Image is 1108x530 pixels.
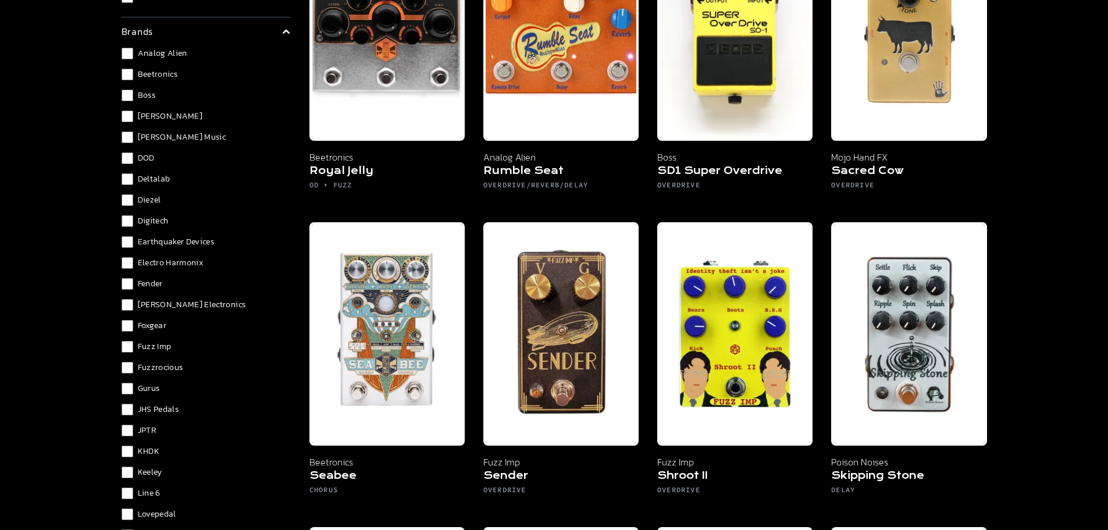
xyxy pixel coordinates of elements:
[122,488,133,499] input: Line 6
[138,173,170,185] span: Deltalab
[122,111,133,122] input: [PERSON_NAME]
[138,278,163,290] span: Fender
[309,164,465,180] h5: Royal Jelly
[138,131,226,143] span: [PERSON_NAME] Music
[138,257,204,269] span: Electro Harmonix
[122,508,133,520] input: Lovepedal
[122,48,133,59] input: Analog Alien
[138,69,178,80] span: Beetronics
[122,194,133,206] input: Diezel
[483,469,639,485] h5: Sender
[657,485,813,499] h6: Overdrive
[122,320,133,332] input: Foxgear
[831,455,986,469] p: Poison Noises
[138,341,172,353] span: Fuzz Imp
[831,164,986,180] h5: Sacred Cow
[122,278,133,290] input: Fender
[122,257,133,269] input: Electro Harmonix
[657,164,813,180] h5: SD1 Super Overdrive
[483,164,639,180] h5: Rumble Seat
[309,180,465,194] h6: OD + Fuzz
[122,69,133,80] input: Beetronics
[831,222,986,508] a: Poison Noises Skipping Stone Pedal Top Down View Poison Noises Skipping Stone Delay
[138,90,155,101] span: Boss
[122,90,133,101] input: Boss
[122,341,133,353] input: Fuzz Imp
[657,469,813,485] h5: Shroot II
[122,425,133,436] input: JPTR
[122,131,133,143] input: [PERSON_NAME] Music
[138,215,169,227] span: Digitech
[138,299,246,311] span: [PERSON_NAME] Electronics
[483,180,639,194] h6: Overdrive/Reverb/Delay
[138,194,161,206] span: Diezel
[138,362,183,374] span: Fuzzrocious
[309,222,465,508] a: Beetronics Seabee Beetronics Seabee Chorus
[122,236,133,248] input: Earthquaker Devices
[657,222,813,508] a: Fuzz Imp Shroot II Fuzz Imp Shroot II Overdrive
[657,455,813,469] p: Fuzz Imp
[138,48,187,59] span: Analog Alien
[122,383,133,394] input: Gurus
[138,404,179,415] span: JHS Pedals
[122,446,133,457] input: KHDK
[122,404,133,415] input: JHS Pedals
[309,222,465,446] img: Beetronics Seabee
[309,150,465,164] p: Beetronics
[122,173,133,185] input: Deltalab
[657,222,813,446] img: Fuzz Imp Shroot II
[138,508,176,520] span: Lovepedal
[831,150,986,164] p: Mojo Hand FX
[122,467,133,478] input: Keeley
[483,455,639,469] p: Fuzz Imp
[138,152,155,164] span: DOD
[831,222,986,446] img: Poison Noises Skipping Stone Pedal Top Down View
[831,469,986,485] h5: Skipping Stone
[138,425,156,436] span: JPTR
[138,111,203,122] span: [PERSON_NAME]
[483,485,639,499] h6: Overdrive
[831,485,986,499] h6: Delay
[122,24,154,38] p: brands
[657,150,813,164] p: Boss
[122,152,133,164] input: DOD
[138,446,159,457] span: KHDK
[831,180,986,194] h6: Overdrive
[122,24,291,38] summary: brands
[122,215,133,227] input: Digitech
[122,362,133,374] input: Fuzzrocious
[483,222,639,446] img: Fuzz Imp Sender
[309,469,465,485] h5: Seabee
[122,299,133,311] input: [PERSON_NAME] Electronics
[309,455,465,469] p: Beetronics
[138,236,215,248] span: Earthquaker Devices
[657,180,813,194] h6: Overdrive
[138,383,160,394] span: Gurus
[483,222,639,508] a: Fuzz Imp Sender Fuzz Imp Sender Overdrive
[138,488,161,499] span: Line 6
[138,467,162,478] span: Keeley
[309,485,465,499] h6: Chorus
[483,150,639,164] p: Analog Alien
[138,320,166,332] span: Foxgear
